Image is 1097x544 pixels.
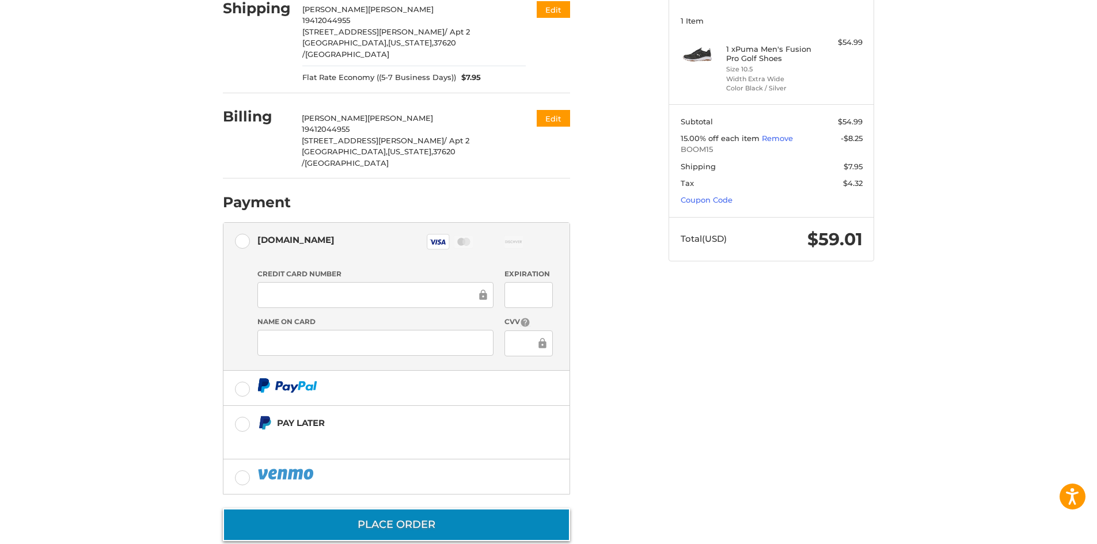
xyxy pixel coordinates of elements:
label: Credit Card Number [257,269,494,279]
iframe: Google Customer Reviews [1002,513,1097,544]
span: [GEOGRAPHIC_DATA], [302,147,388,156]
div: Pay Later [277,413,498,432]
span: 19412044955 [302,124,350,134]
label: CVV [504,317,552,328]
span: $7.95 [844,162,863,171]
h4: 1 x Puma Men's Fusion Pro Golf Shoes [726,44,814,63]
a: Coupon Code [681,195,732,204]
div: $54.99 [817,37,863,48]
span: Tax [681,178,694,188]
span: 37620 / [302,147,455,168]
h2: Payment [223,193,291,211]
div: [DOMAIN_NAME] [257,230,335,249]
button: Edit [537,110,570,127]
span: Subtotal [681,117,713,126]
span: 19412044955 [302,16,350,25]
span: [GEOGRAPHIC_DATA] [305,158,389,168]
span: $7.95 [456,72,481,83]
li: Width Extra Wide [726,74,814,84]
span: [PERSON_NAME] [302,5,368,14]
img: Pay Later icon [257,416,272,430]
li: Color Black / Silver [726,83,814,93]
label: Expiration [504,269,552,279]
span: [GEOGRAPHIC_DATA] [305,50,389,59]
span: [PERSON_NAME] [302,113,367,123]
span: 15.00% off each item [681,134,762,143]
span: 37620 / [302,38,456,59]
span: [STREET_ADDRESS][PERSON_NAME] [302,27,445,36]
li: Size 10.5 [726,64,814,74]
h3: 1 Item [681,16,863,25]
span: Shipping [681,162,716,171]
span: -$8.25 [841,134,863,143]
img: PayPal icon [257,467,316,481]
span: $59.01 [807,229,863,250]
span: $4.32 [843,178,863,188]
span: [US_STATE], [388,147,433,156]
span: [STREET_ADDRESS][PERSON_NAME] [302,136,444,145]
span: [GEOGRAPHIC_DATA], [302,38,388,47]
h2: Billing [223,108,290,125]
img: PayPal icon [257,378,317,393]
span: [PERSON_NAME] [367,113,433,123]
label: Name on Card [257,317,494,327]
iframe: PayPal Message 1 [257,435,498,445]
a: Remove [762,134,793,143]
button: Place Order [223,508,570,541]
button: Edit [537,1,570,18]
span: Flat Rate Economy ((5-7 Business Days)) [302,72,456,83]
span: / Apt 2 [444,136,469,145]
span: $54.99 [838,117,863,126]
span: Total (USD) [681,233,727,244]
span: [US_STATE], [388,38,434,47]
span: [PERSON_NAME] [368,5,434,14]
span: / Apt 2 [445,27,470,36]
span: BOOM15 [681,144,863,155]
